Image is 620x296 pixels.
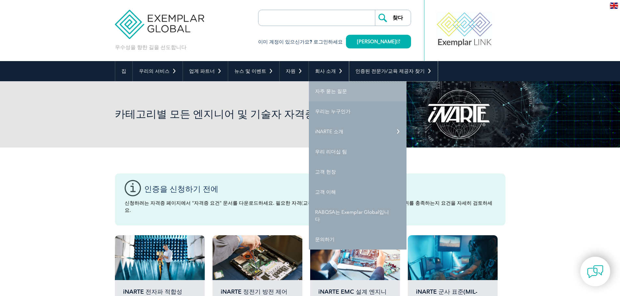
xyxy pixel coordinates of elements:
[125,200,492,213] font: 신청하려는 자격증 페이지에서 "자격증 요건" 문서를 다운로드하세요. 필요한 자격(교육)을 갖추고 있으며, 자격증 제도, 등급 및 범위를 충족하는지 요건을 자세히 검토하세요.
[309,101,406,122] a: 우리는 누구인가
[115,61,132,81] a: 집
[133,61,183,81] a: 우리의 서비스
[286,68,296,74] font: 자원
[309,229,406,250] a: 문의하기
[346,35,411,48] a: [PERSON_NAME]
[115,108,339,120] font: 카테고리별 모든 엔지니어 및 기술자 자격증 검색
[258,39,343,45] font: 이미 계정이 있으신가요? 로그인하세요
[587,264,603,280] img: contact-chat.png
[315,189,336,195] font: 고객 이해
[280,61,309,81] a: 자원
[121,68,126,74] font: 집
[315,129,343,135] font: iNARTE 소개
[355,68,425,74] font: 인증된 전문가/교육 제공자 찾기
[189,68,215,74] font: 업계 파트너
[309,162,406,182] a: 고객 헌장
[315,209,389,222] font: RABQSA는 Exemplar Global입니다
[309,142,406,162] a: 우리 리더십 팀
[309,61,349,81] a: 회사 소개
[375,10,411,26] input: 찾다
[139,68,170,74] font: 우리의 서비스
[315,149,347,155] font: 우리 리더십 팀
[315,88,347,94] font: 자주 묻는 질문
[234,68,266,74] font: 뉴스 및 이벤트
[115,44,186,50] font: 우수성을 향한 길을 선도합니다
[228,61,279,81] a: 뉴스 및 이벤트
[610,3,618,9] img: en
[357,39,396,45] font: [PERSON_NAME]
[309,202,406,229] a: RABQSA는 Exemplar Global입니다
[309,182,406,202] a: 고객 이해
[183,61,228,81] a: 업계 파트너
[315,237,335,242] font: 문의하기
[144,184,218,194] font: 인증을 신청하기 전에
[315,169,336,175] font: 고객 헌장
[309,81,406,101] a: 자주 묻는 질문
[315,68,336,74] font: 회사 소개
[396,40,400,43] img: open_square.png
[309,122,406,142] a: iNARTE 소개
[349,61,438,81] a: 인증된 전문가/교육 제공자 찾기
[315,109,351,114] font: 우리는 누구인가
